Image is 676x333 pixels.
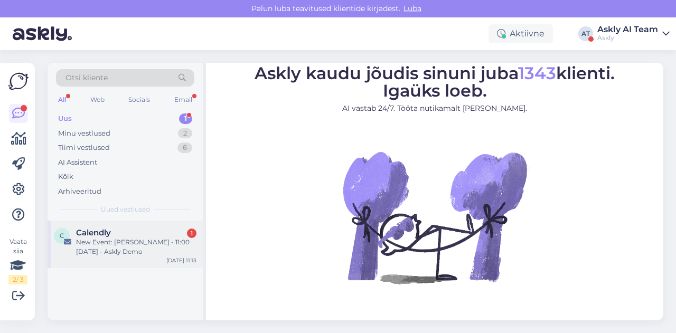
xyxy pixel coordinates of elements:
[255,102,615,113] p: AI vastab 24/7. Tööta nutikamalt [PERSON_NAME].
[400,4,425,13] span: Luba
[8,71,29,91] img: Askly Logo
[58,186,101,197] div: Arhiveeritud
[489,24,553,43] div: Aktiivne
[56,93,68,107] div: All
[8,237,27,284] div: Vaata siia
[60,232,64,240] span: C
[65,72,108,83] span: Otsi kliente
[518,62,556,83] span: 1343
[578,26,593,41] div: AT
[172,93,194,107] div: Email
[166,256,196,264] div: [DATE] 11:13
[58,142,110,153] div: Tiimi vestlused
[58,172,73,182] div: Kõik
[101,205,150,214] span: Uued vestlused
[597,25,658,34] div: Askly AI Team
[58,157,97,168] div: AI Assistent
[178,128,192,139] div: 2
[187,229,196,238] div: 1
[597,34,658,42] div: Askly
[58,113,72,124] div: Uus
[8,275,27,284] div: 2 / 3
[126,93,152,107] div: Socials
[255,62,615,100] span: Askly kaudu jõudis sinuni juba klienti. Igaüks loeb.
[76,228,111,237] span: Calendly
[179,113,192,124] div: 1
[88,93,107,107] div: Web
[58,128,110,139] div: Minu vestlused
[177,142,192,153] div: 6
[597,25,670,42] a: Askly AI TeamAskly
[340,122,530,312] img: No Chat active
[76,237,196,256] div: New Event: [PERSON_NAME] - 11:00 [DATE] - Askly Demo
